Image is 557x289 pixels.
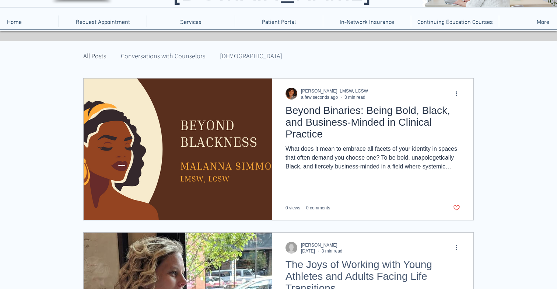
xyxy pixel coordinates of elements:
a: Conversations with Counselors [121,51,205,60]
a: Continuing Education Courses [411,15,499,27]
span: 0 views [285,205,300,210]
span: Writer: Maggie Meister [285,242,297,254]
a: [PERSON_NAME] [301,241,342,248]
button: Like post [453,204,460,211]
a: Request Appointment [59,15,147,27]
p: More [533,15,553,27]
span: Malanna Simmons, LMSW, LCSW [301,88,368,94]
p: Patient Portal [258,15,299,27]
a: All Posts [83,51,106,60]
button: More actions [455,89,463,98]
img: Writer: Malanna Simmons, LMSW, LCSW [285,88,297,100]
nav: Blog [82,41,468,71]
a: [PERSON_NAME], LMSW, LCSW [301,88,368,95]
span: 3 min read [322,248,343,254]
p: Request Appointment [72,15,134,27]
div: What does it mean to embrace all facets of your identity in spaces that often demand you choose o... [285,144,460,171]
a: Patient Portal [235,15,323,27]
div: Services [147,15,235,27]
a: [DEMOGRAPHIC_DATA] [220,51,282,60]
h2: Beyond Binaries: Being Bold, Black, and Business-Minded in Clinical Practice [285,105,460,140]
p: Services [176,15,205,27]
img: Beyond Binaries: Being Bold, Black, and Business-Minded in Clinical Practice [83,78,273,220]
p: In-Network Insurance [336,15,398,27]
span: 0 comments [306,205,330,210]
span: Maggie Meister [301,243,337,248]
span: Sep 16 [301,248,315,254]
a: Beyond Binaries: Being Bold, Black, and Business-Minded in Clinical Practice [285,104,460,144]
p: Home [3,15,25,27]
p: Continuing Education Courses [414,15,497,27]
span: 3 min read [344,95,365,100]
a: In-Network Insurance [323,15,411,27]
button: More actions [455,243,463,252]
span: a few seconds ago [301,95,338,100]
